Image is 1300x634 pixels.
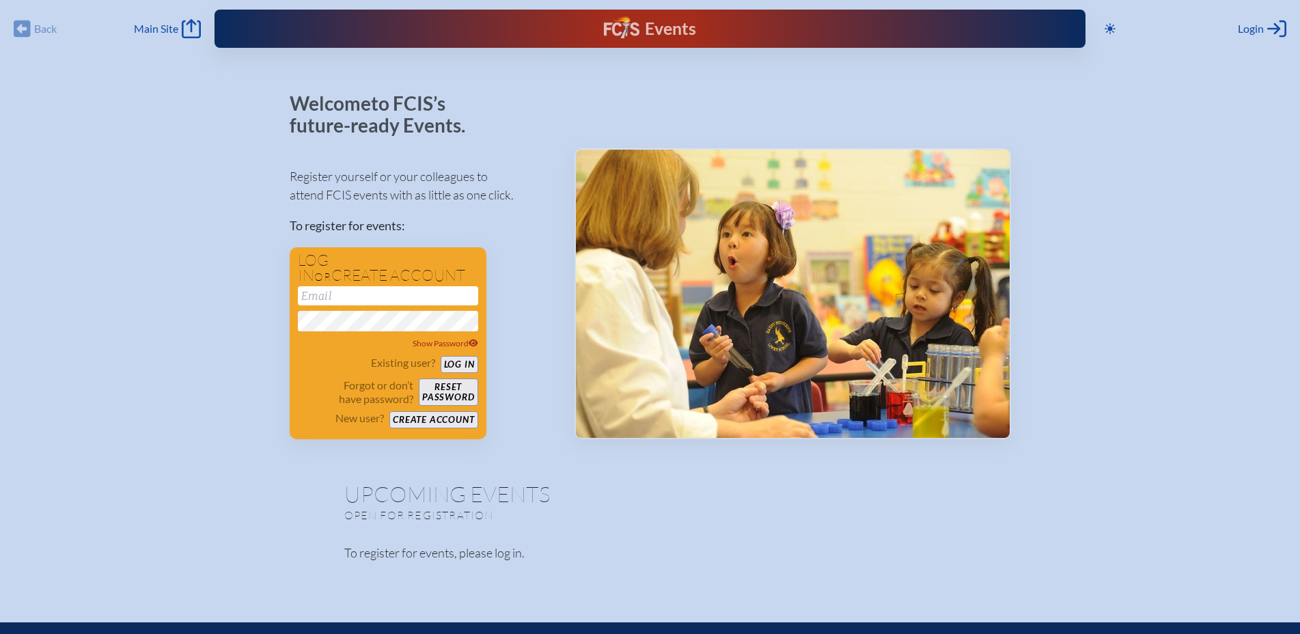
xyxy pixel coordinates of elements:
span: Show Password [413,338,478,348]
p: Register yourself or your colleagues to attend FCIS events with as little as one click. [290,167,553,204]
input: Email [298,286,478,305]
div: FCIS Events — Future ready [454,16,846,41]
a: Main Site [134,19,201,38]
p: Open for registration [344,508,705,522]
p: To register for events, please log in. [344,544,956,562]
p: Welcome to FCIS’s future-ready Events. [290,93,481,136]
button: Create account [389,411,478,428]
img: Events [576,150,1010,438]
button: Resetpassword [419,378,478,406]
span: Login [1238,22,1264,36]
p: Existing user? [371,356,435,370]
h1: Upcoming Events [344,483,956,505]
span: or [314,270,331,284]
button: Log in [441,356,478,373]
p: Forgot or don’t have password? [298,378,414,406]
p: To register for events: [290,217,553,235]
h1: Log in create account [298,253,478,284]
span: Main Site [134,22,178,36]
p: New user? [335,411,384,425]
